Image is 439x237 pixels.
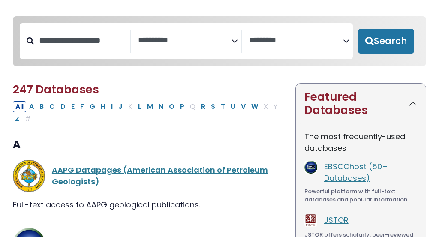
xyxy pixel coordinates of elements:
button: Filter Results B [37,101,46,112]
a: EBSCOhost (50+ Databases) [324,161,388,183]
button: Filter Results J [116,101,125,112]
span: 247 Databases [13,82,99,97]
nav: Search filters [13,16,426,66]
button: Filter Results E [69,101,77,112]
button: All [13,101,26,112]
button: Submit for Search Results [358,29,414,54]
button: Filter Results V [238,101,248,112]
button: Filter Results H [98,101,108,112]
button: Filter Results R [198,101,208,112]
textarea: Search [249,36,343,45]
button: Filter Results L [135,101,144,112]
button: Featured Databases [296,84,426,124]
button: Filter Results W [249,101,261,112]
button: Filter Results A [27,101,36,112]
button: Filter Results S [208,101,218,112]
div: Alpha-list to filter by first letter of database name [13,101,281,124]
button: Filter Results G [87,101,98,112]
button: Filter Results U [228,101,238,112]
p: The most frequently-used databases [304,131,417,154]
button: Filter Results P [177,101,187,112]
button: Filter Results F [78,101,87,112]
button: Filter Results D [58,101,68,112]
button: Filter Results C [47,101,57,112]
button: Filter Results O [166,101,177,112]
button: Filter Results Z [12,114,22,125]
h3: A [13,138,285,151]
div: Powerful platform with full-text databases and popular information. [304,187,417,204]
button: Filter Results T [218,101,228,112]
a: AAPG Datapages (American Association of Petroleum Geologists) [52,165,268,187]
input: Search database by title or keyword [34,33,130,48]
button: Filter Results N [156,101,166,112]
textarea: Search [138,36,232,45]
div: Full-text access to AAPG geological publications. [13,199,285,210]
button: Filter Results M [144,101,156,112]
a: JSTOR [324,215,349,225]
button: Filter Results I [108,101,115,112]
